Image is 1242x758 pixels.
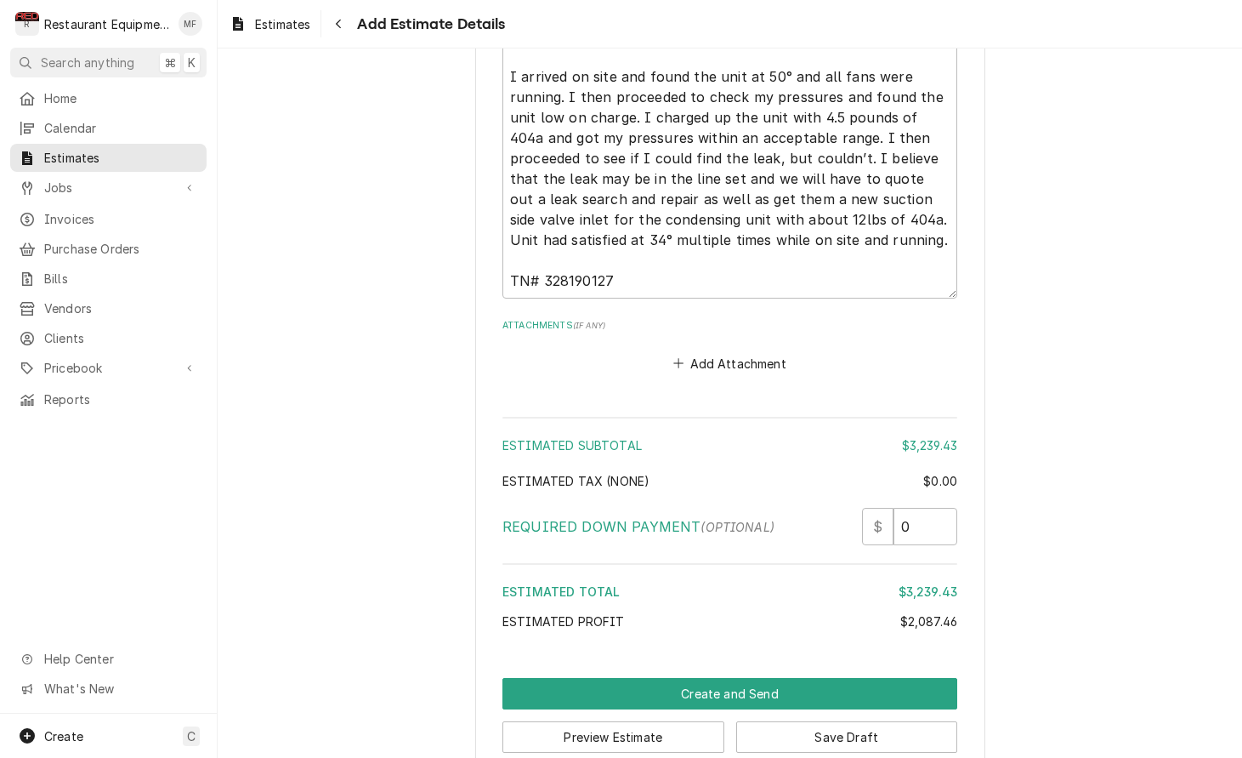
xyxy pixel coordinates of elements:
button: Search anything⌘K [10,48,207,77]
div: $3,239.43 [899,583,957,601]
span: Estimates [255,15,310,33]
div: Estimated Tax [502,472,957,490]
button: Save Draft [736,721,958,753]
span: ⌘ [164,54,176,71]
span: Bills [44,270,198,288]
span: Estimated Profit [502,614,625,629]
span: Estimated Total [502,584,620,599]
span: $2,087.46 [900,614,957,629]
a: Clients [10,324,207,352]
a: Vendors [10,294,207,322]
div: Button Group Row [502,710,957,753]
span: ( if any ) [573,321,605,330]
div: R [15,12,39,36]
div: Button Group [502,678,957,753]
span: Estimates [44,149,198,167]
span: C [187,727,196,745]
span: Clients [44,329,198,347]
div: Estimated Profit [502,613,957,630]
div: Restaurant Equipment Diagnostics [44,15,169,33]
span: (optional) [700,520,774,534]
button: Navigate back [325,10,352,37]
label: Attachments [502,319,957,333]
span: Calendar [44,119,198,137]
span: Help Center [44,650,196,668]
a: Go to What's New [10,675,207,703]
span: Estimated Subtotal [502,438,642,453]
div: $3,239.43 [902,436,957,454]
span: Home [44,89,198,107]
div: Restaurant Equipment Diagnostics's Avatar [15,12,39,36]
div: Estimated Subtotal [502,436,957,454]
span: Purchase Orders [44,240,198,258]
a: Reports [10,385,207,413]
a: Bills [10,265,207,293]
label: Required Down Payment [502,516,774,537]
a: Estimates [223,10,317,38]
a: Purchase Orders [10,235,207,263]
div: Madyson Fisher's Avatar [179,12,202,36]
div: $0.00 [923,472,957,490]
span: K [188,54,196,71]
span: What's New [44,680,196,698]
button: Preview Estimate [502,721,724,753]
div: Amount Summary [502,411,957,642]
a: Invoices [10,205,207,233]
button: Add Attachment [671,351,790,375]
span: Invoices [44,210,198,228]
div: Estimated Total [502,583,957,601]
span: Estimated Tax ( none ) [502,474,649,488]
button: Create and Send [502,678,957,710]
a: Go to Help Center [10,645,207,673]
a: Go to Pricebook [10,354,207,382]
span: Reports [44,390,198,408]
a: Home [10,84,207,112]
span: Pricebook [44,359,173,377]
div: Attachments [502,319,957,375]
span: Add Estimate Details [352,13,505,36]
span: Search anything [41,54,134,71]
div: Required Down Payment [502,508,957,545]
span: Jobs [44,179,173,197]
a: Go to Jobs [10,174,207,202]
div: Button Group Row [502,678,957,710]
div: $ [862,508,893,545]
a: Estimates [10,144,207,172]
span: Create [44,729,83,744]
div: MF [179,12,202,36]
span: Vendors [44,299,198,317]
a: Calendar [10,114,207,142]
